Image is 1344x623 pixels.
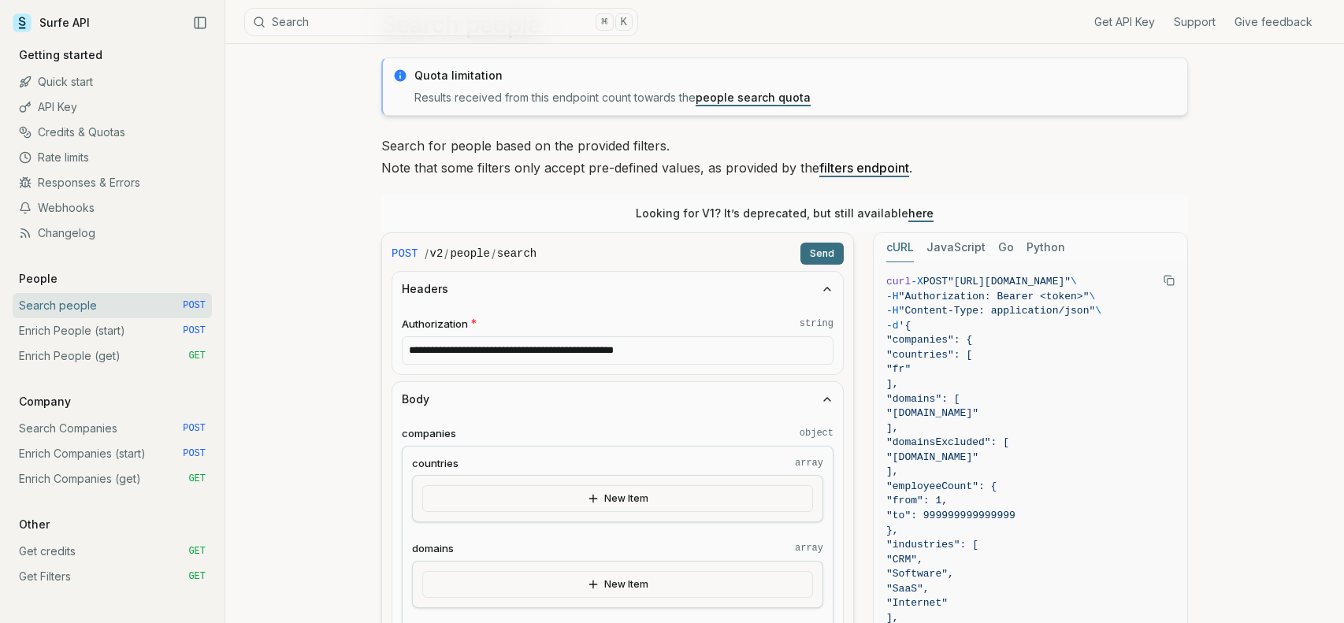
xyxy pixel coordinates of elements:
p: Getting started [13,47,109,63]
p: Other [13,517,56,532]
span: "[DOMAIN_NAME]" [886,451,978,463]
kbd: K [615,13,633,31]
button: JavaScript [926,233,986,262]
a: Search people POST [13,293,212,318]
p: Results received from this endpoint count towards the [414,90,1178,106]
span: "to": 999999999999999 [886,510,1015,521]
button: Python [1027,233,1065,262]
span: }, [886,525,899,536]
span: \ [1071,276,1077,287]
a: Enrich Companies (start) POST [13,441,212,466]
span: \ [1089,291,1095,302]
span: POST [183,324,206,337]
a: API Key [13,95,212,120]
a: Get credits GET [13,539,212,564]
span: "Authorization: Bearer <token>" [899,291,1090,302]
span: / [492,246,496,261]
p: Quota limitation [414,68,1178,83]
span: GET [188,570,206,583]
span: -H [886,291,899,302]
code: v2 [430,246,444,261]
button: Body [392,382,843,417]
a: Get Filters GET [13,564,212,589]
span: "employeeCount": { [886,480,997,492]
span: POST [392,246,418,261]
span: '{ [899,320,911,332]
p: People [13,271,64,287]
a: here [908,206,934,220]
span: "Software", [886,568,954,580]
span: POST [183,447,206,460]
button: Headers [392,272,843,306]
a: Get API Key [1094,14,1155,30]
a: Rate limits [13,145,212,170]
a: Enrich People (get) GET [13,343,212,369]
button: Collapse Sidebar [188,11,212,35]
kbd: ⌘ [596,13,613,31]
a: Search Companies POST [13,416,212,441]
button: New Item [422,571,813,598]
a: filters endpoint [819,160,909,176]
span: "Internet" [886,597,948,609]
span: -H [886,305,899,317]
a: Enrich Companies (get) GET [13,466,212,491]
span: -X [911,276,923,287]
span: "domainsExcluded": [ [886,436,1009,448]
span: "[URL][DOMAIN_NAME]" [948,276,1071,287]
a: Give feedback [1234,14,1312,30]
span: POST [183,299,206,312]
code: search [497,246,536,261]
span: "companies": { [886,334,972,346]
button: cURL [886,233,914,262]
span: -d [886,320,899,332]
span: GET [188,545,206,558]
span: "SaaS", [886,583,930,595]
span: "Content-Type: application/json" [899,305,1096,317]
span: POST [183,422,206,435]
a: Changelog [13,221,212,246]
code: people [450,246,489,261]
span: GET [188,350,206,362]
p: Company [13,394,77,410]
span: "from": 1, [886,495,948,506]
span: "fr" [886,363,911,375]
button: Go [998,233,1014,262]
a: Webhooks [13,195,212,221]
span: "industries": [ [886,539,978,551]
span: "countries": [ [886,349,972,361]
code: array [795,542,823,554]
span: countries [412,456,459,471]
p: Looking for V1? It’s deprecated, but still available [636,206,934,221]
span: \ [1095,305,1101,317]
button: New Item [422,485,813,512]
span: ], [886,378,899,390]
a: Responses & Errors [13,170,212,195]
span: ], [886,422,899,434]
span: GET [188,473,206,485]
a: Surfe API [13,11,90,35]
span: Authorization [402,317,468,332]
span: / [444,246,448,261]
button: Send [800,243,844,265]
span: "domains": [ [886,393,960,405]
span: curl [886,276,911,287]
span: companies [402,426,456,441]
a: Credits & Quotas [13,120,212,145]
span: domains [412,541,454,556]
p: Search for people based on the provided filters. Note that some filters only accept pre-defined v... [381,135,1188,179]
span: / [425,246,429,261]
code: object [800,427,834,439]
a: Enrich People (start) POST [13,318,212,343]
span: ], [886,465,899,477]
span: "[DOMAIN_NAME]" [886,407,978,419]
span: "CRM", [886,554,923,566]
button: Copy Text [1157,269,1181,292]
code: string [800,317,834,330]
span: POST [923,276,948,287]
a: people search quota [696,91,811,104]
code: array [795,457,823,469]
a: Support [1174,14,1216,30]
a: Quick start [13,69,212,95]
button: Search⌘K [244,8,638,36]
